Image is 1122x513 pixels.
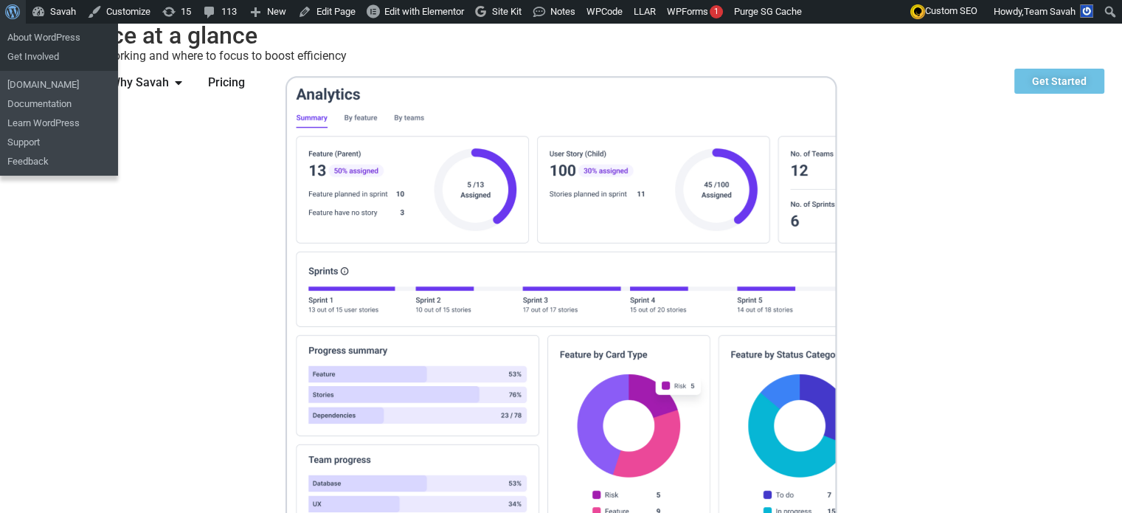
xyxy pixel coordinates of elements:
span: Edit with Elementor [384,6,464,17]
nav: Menu [18,68,285,127]
span: Why Savah [110,74,169,92]
div: 1 [710,5,723,18]
iframe: Chat Widget [1048,442,1122,513]
span: Get Started [1032,76,1087,86]
span: Team Savah [1024,6,1076,17]
span: Site Kit [492,6,522,17]
a: Get Started [1014,69,1104,94]
div: Menu Toggle [18,68,285,127]
a: Pricing [208,74,245,92]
